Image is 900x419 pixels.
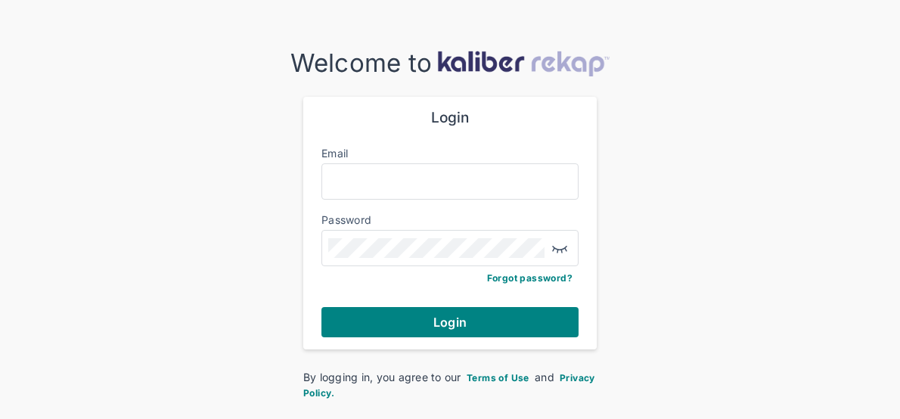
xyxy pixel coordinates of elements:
[321,307,579,337] button: Login
[321,147,348,160] label: Email
[321,109,579,127] div: Login
[437,51,610,76] img: kaliber-logo
[303,372,595,399] span: Privacy Policy.
[467,372,529,383] span: Terms of Use
[321,213,371,226] label: Password
[433,315,467,330] span: Login
[303,370,597,400] div: By logging in, you agree to our and
[464,371,532,383] a: Terms of Use
[487,272,573,284] a: Forgot password?
[303,371,595,399] a: Privacy Policy.
[551,239,569,257] img: eye-closed.fa43b6e4.svg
